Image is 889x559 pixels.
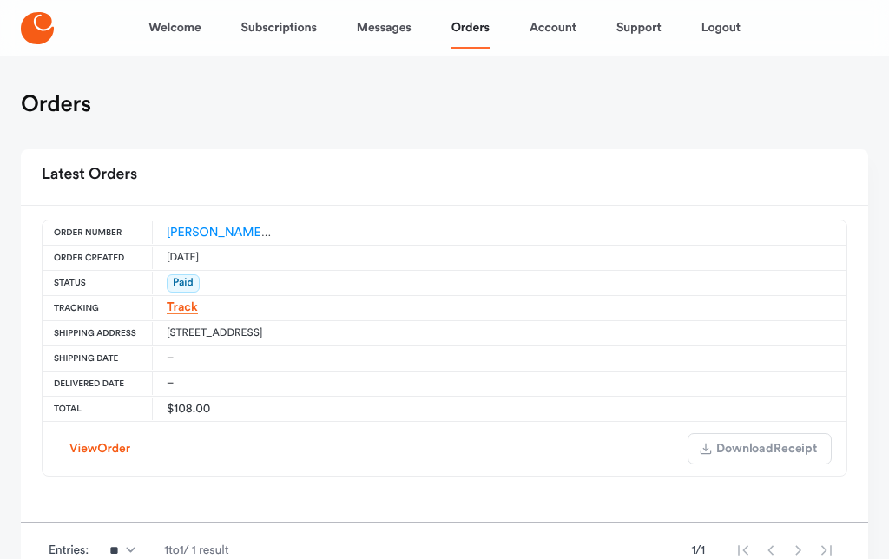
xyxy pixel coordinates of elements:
[616,7,662,49] a: Support
[167,227,342,239] a: [PERSON_NAME]-ES-00160645
[357,7,412,49] a: Messages
[241,7,317,49] a: Subscriptions
[167,301,198,314] a: Track
[167,350,226,367] div: –
[716,443,774,455] span: Download
[97,443,130,455] span: Order
[167,400,212,418] div: $108.00
[451,7,490,49] a: Orders
[49,542,89,559] span: Entries:
[530,7,576,49] a: Account
[42,160,137,191] h2: Latest Orders
[164,542,228,559] span: 1 to 1 / 1 result
[66,441,130,457] a: ViewOrder
[148,7,201,49] a: Welcome
[167,274,200,293] span: Paid
[701,7,741,49] a: Logout
[167,249,217,266] div: [DATE]
[688,433,832,464] button: DownloadReceipt
[714,443,817,455] span: Receipt
[21,90,91,118] h1: Orders
[691,542,705,559] span: 1 / 1
[167,375,226,392] div: –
